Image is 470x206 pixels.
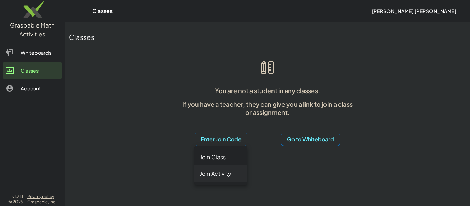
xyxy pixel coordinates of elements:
button: Toggle navigation [73,6,84,17]
span: © 2025 [8,199,23,205]
span: | [24,199,26,205]
div: Whiteboards [21,48,59,57]
span: v1.31.1 [12,194,23,199]
span: | [24,194,26,199]
button: Enter Join Code [195,133,247,146]
a: Privacy policy [27,194,56,199]
span: [PERSON_NAME] [PERSON_NAME] [372,8,456,14]
div: Account [21,84,59,93]
div: Classes [21,66,59,75]
button: Go to Whiteboard [281,133,340,146]
div: Join Class [200,153,242,161]
a: Classes [3,62,62,79]
a: Account [3,80,62,97]
a: Whiteboards [3,44,62,61]
span: Graspable Math Activities [10,21,55,38]
p: You are not a student in any classes. [179,87,355,95]
button: [PERSON_NAME] [PERSON_NAME] [366,5,462,17]
p: If you have a teacher, they can give you a link to join a class or assignment. [179,100,355,116]
div: Join Activity [200,170,242,178]
span: Graspable, Inc. [27,199,56,205]
div: Classes [69,32,466,42]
